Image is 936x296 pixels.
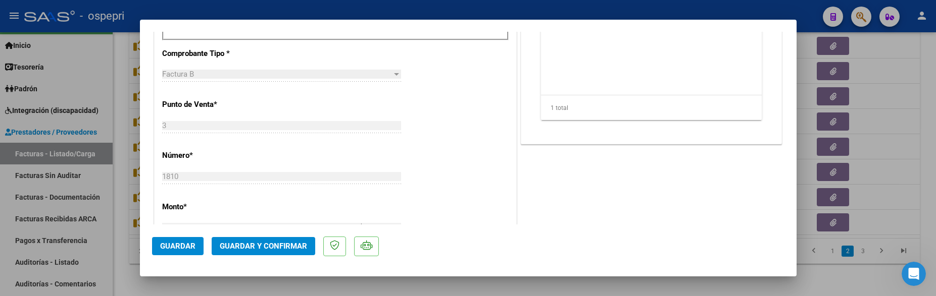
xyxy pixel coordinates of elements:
[212,237,315,255] button: Guardar y Confirmar
[541,95,762,121] div: 1 total
[162,150,266,161] p: Número
[162,70,194,79] span: Factura B
[902,262,926,286] iframe: Intercom live chat
[162,48,266,60] p: Comprobante Tipo *
[152,237,204,255] button: Guardar
[160,242,195,251] span: Guardar
[162,99,266,110] p: Punto de Venta
[220,242,307,251] span: Guardar y Confirmar
[162,201,266,213] p: Monto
